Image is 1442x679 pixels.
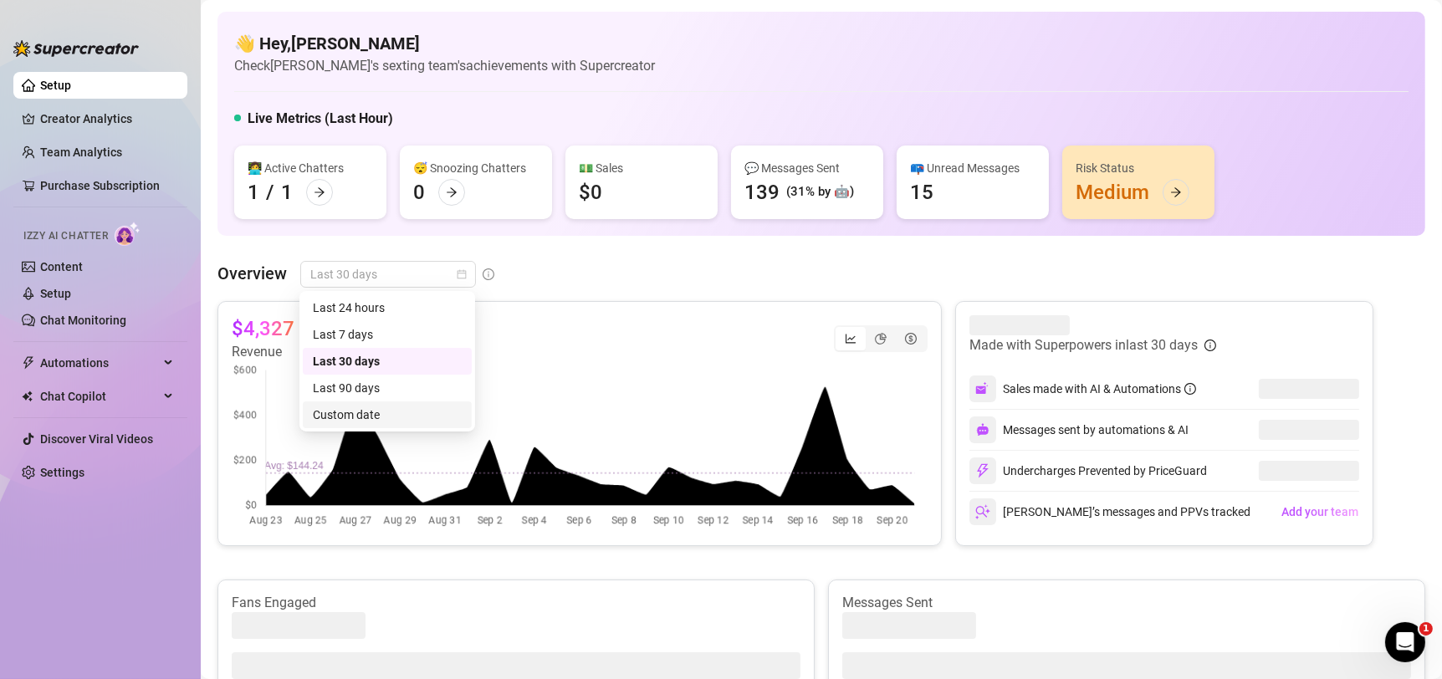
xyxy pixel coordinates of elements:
[22,391,33,402] img: Chat Copilot
[281,179,293,206] div: 1
[446,186,458,198] span: arrow-right
[234,55,655,76] article: Check [PERSON_NAME]'s sexting team's achievements with Supercreator
[483,268,494,280] span: info-circle
[40,350,159,376] span: Automations
[1170,186,1182,198] span: arrow-right
[217,261,287,286] article: Overview
[314,186,325,198] span: arrow-right
[744,179,780,206] div: 139
[1204,339,1216,351] span: info-circle
[115,222,141,246] img: AI Chatter
[969,335,1198,355] article: Made with Superpowers in last 30 days
[910,179,933,206] div: 15
[579,159,704,177] div: 💵 Sales
[1003,380,1196,398] div: Sales made with AI & Automations
[232,594,800,612] article: Fans Engaged
[22,356,35,370] span: thunderbolt
[905,333,917,345] span: dollar-circle
[303,294,472,321] div: Last 24 hours
[23,228,108,244] span: Izzy AI Chatter
[1184,383,1196,395] span: info-circle
[579,179,602,206] div: $0
[969,416,1189,443] div: Messages sent by automations & AI
[40,145,122,159] a: Team Analytics
[413,159,539,177] div: 😴 Snoozing Chatters
[40,172,174,199] a: Purchase Subscription
[786,182,854,202] div: (31% by 🤖)
[313,299,462,317] div: Last 24 hours
[413,179,425,206] div: 0
[40,105,174,132] a: Creator Analytics
[13,40,139,57] img: logo-BBDzfeDw.svg
[845,333,857,345] span: line-chart
[248,179,259,206] div: 1
[975,463,990,478] img: svg%3e
[303,348,472,375] div: Last 30 days
[313,406,462,424] div: Custom date
[313,379,462,397] div: Last 90 days
[969,457,1207,484] div: Undercharges Prevented by PriceGuard
[40,260,83,273] a: Content
[40,432,153,446] a: Discover Viral Videos
[910,159,1035,177] div: 📪 Unread Messages
[303,321,472,348] div: Last 7 days
[40,79,71,92] a: Setup
[875,333,887,345] span: pie-chart
[303,401,472,428] div: Custom date
[842,594,1411,612] article: Messages Sent
[457,269,467,279] span: calendar
[310,262,466,287] span: Last 30 days
[40,383,159,410] span: Chat Copilot
[40,314,126,327] a: Chat Monitoring
[744,159,870,177] div: 💬 Messages Sent
[234,32,655,55] h4: 👋 Hey, [PERSON_NAME]
[232,342,327,362] article: Revenue
[1419,622,1433,636] span: 1
[834,325,928,352] div: segmented control
[1076,159,1201,177] div: Risk Status
[248,159,373,177] div: 👩‍💻 Active Chatters
[976,423,989,436] img: svg%3e
[969,498,1250,525] div: [PERSON_NAME]’s messages and PPVs tracked
[313,352,462,370] div: Last 30 days
[248,109,393,129] h5: Live Metrics (Last Hour)
[232,315,294,342] article: $4,327
[303,375,472,401] div: Last 90 days
[1281,505,1358,518] span: Add your team
[1385,622,1425,662] iframe: Intercom live chat
[1281,498,1359,525] button: Add your team
[40,287,71,300] a: Setup
[40,466,84,479] a: Settings
[975,504,990,519] img: svg%3e
[975,381,990,396] img: svg%3e
[313,325,462,344] div: Last 7 days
